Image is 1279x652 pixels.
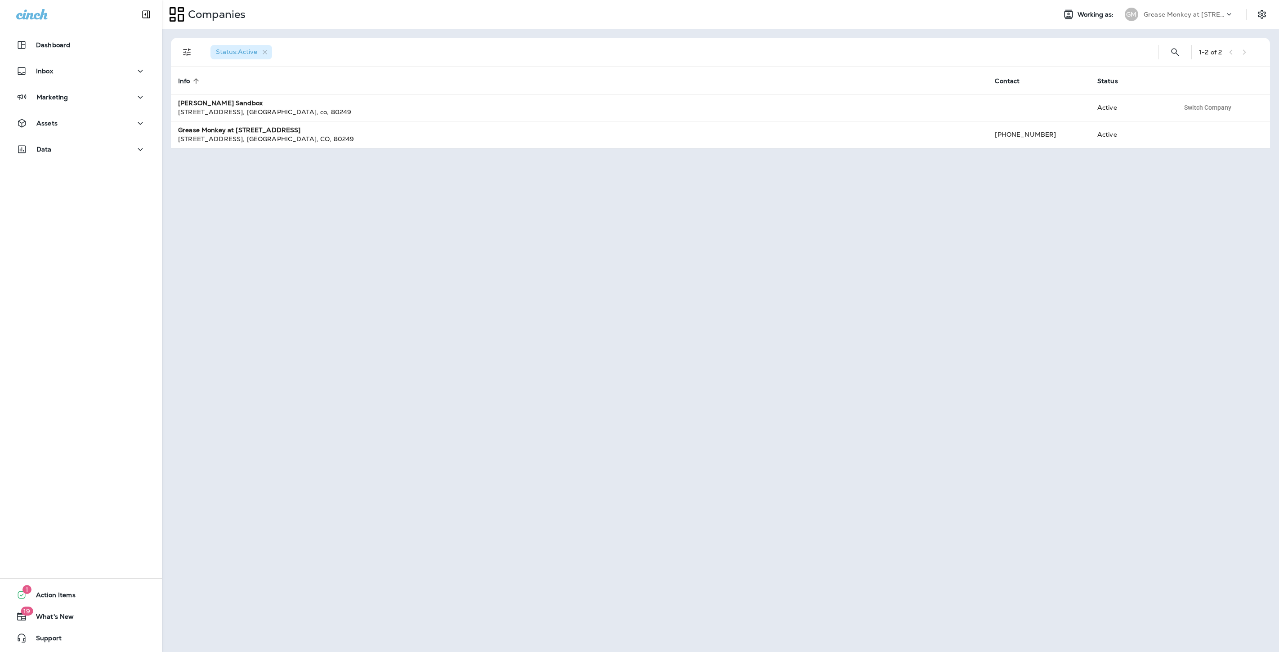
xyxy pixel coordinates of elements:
button: Collapse Sidebar [134,5,159,23]
button: Marketing [9,88,153,106]
button: 19What's New [9,607,153,625]
span: Info [178,77,202,85]
p: Inbox [36,67,53,75]
span: What's New [27,613,74,624]
button: Dashboard [9,36,153,54]
strong: Grease Monkey at [STREET_ADDRESS] [178,126,301,134]
strong: [PERSON_NAME] Sandbox [178,99,263,107]
span: 1 [22,585,31,594]
button: Filters [178,43,196,61]
div: Status:Active [210,45,272,59]
span: Support [27,634,62,645]
span: Switch Company [1184,104,1231,111]
span: Status : Active [216,48,257,56]
div: GM [1125,8,1138,21]
p: Data [36,146,52,153]
span: Status [1097,77,1118,85]
p: Marketing [36,94,68,101]
div: 1 - 2 of 2 [1199,49,1222,56]
button: Settings [1254,6,1270,22]
td: Active [1090,94,1172,121]
p: Assets [36,120,58,127]
button: Data [9,140,153,158]
p: Dashboard [36,41,70,49]
span: Info [178,77,190,85]
span: Status [1097,77,1130,85]
span: 19 [21,607,33,616]
div: [STREET_ADDRESS] , [GEOGRAPHIC_DATA] , CO , 80249 [178,134,980,143]
button: Inbox [9,62,153,80]
td: [PHONE_NUMBER] [988,121,1090,148]
span: Action Items [27,591,76,602]
button: Assets [9,114,153,132]
span: Working as: [1078,11,1116,18]
button: 1Action Items [9,586,153,604]
td: Active [1090,121,1172,148]
p: Grease Monkey at [STREET_ADDRESS] [1144,11,1225,18]
div: [STREET_ADDRESS] , [GEOGRAPHIC_DATA] , co , 80249 [178,107,980,116]
button: Search Companies [1166,43,1184,61]
span: Contact [995,77,1020,85]
button: Switch Company [1179,101,1236,114]
p: Companies [184,8,246,21]
span: Contact [995,77,1031,85]
button: Support [9,629,153,647]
